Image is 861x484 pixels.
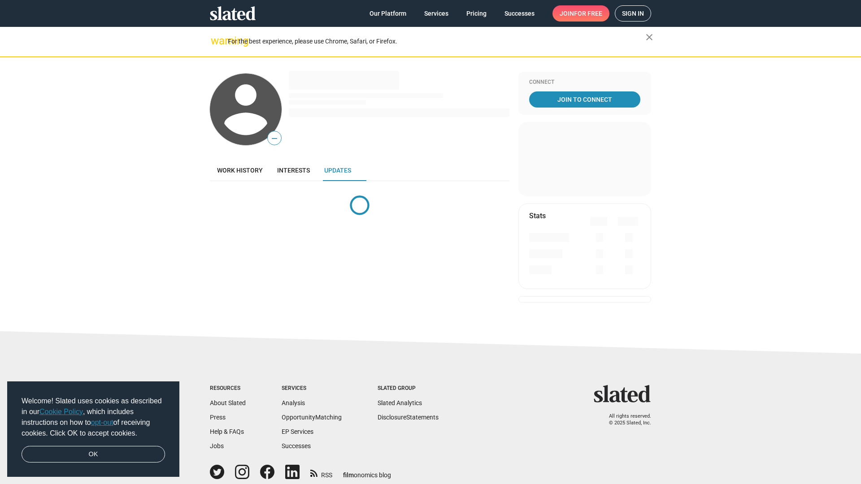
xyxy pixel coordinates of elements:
a: Join To Connect [529,91,640,108]
a: Jobs [210,442,224,449]
a: Joinfor free [552,5,609,22]
mat-icon: warning [211,35,222,46]
span: Our Platform [370,5,406,22]
a: Services [417,5,456,22]
span: Pricing [466,5,487,22]
a: OpportunityMatching [282,414,342,421]
div: For the best experience, please use Chrome, Safari, or Firefox. [228,35,646,48]
span: Welcome! Slated uses cookies as described in our , which includes instructions on how to of recei... [22,396,165,439]
div: Slated Group [378,385,439,392]
span: Interests [277,167,310,174]
a: Successes [282,442,311,449]
a: opt-out [91,419,113,426]
div: cookieconsent [7,381,179,477]
span: film [343,471,354,479]
span: Services [424,5,448,22]
a: Interests [270,160,317,181]
span: Updates [324,167,351,174]
a: Pricing [459,5,494,22]
span: Successes [504,5,535,22]
span: Sign in [622,6,644,21]
div: Services [282,385,342,392]
mat-icon: close [644,32,655,43]
a: Work history [210,160,270,181]
a: Our Platform [362,5,413,22]
a: Press [210,414,226,421]
a: Cookie Policy [39,408,83,415]
a: Sign in [615,5,651,22]
span: Join [560,5,602,22]
mat-card-title: Stats [529,211,546,220]
div: Resources [210,385,246,392]
span: — [268,133,281,144]
a: About Slated [210,399,246,406]
span: Work history [217,167,263,174]
a: DisclosureStatements [378,414,439,421]
span: for free [574,5,602,22]
a: Successes [497,5,542,22]
p: All rights reserved. © 2025 Slated, Inc. [600,413,651,426]
a: RSS [310,466,332,480]
div: Connect [529,79,640,86]
a: Slated Analytics [378,399,422,406]
a: filmonomics blog [343,464,391,480]
a: Updates [317,160,358,181]
span: Join To Connect [531,91,639,108]
a: Analysis [282,399,305,406]
a: dismiss cookie message [22,446,165,463]
a: EP Services [282,428,313,435]
a: Help & FAQs [210,428,244,435]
